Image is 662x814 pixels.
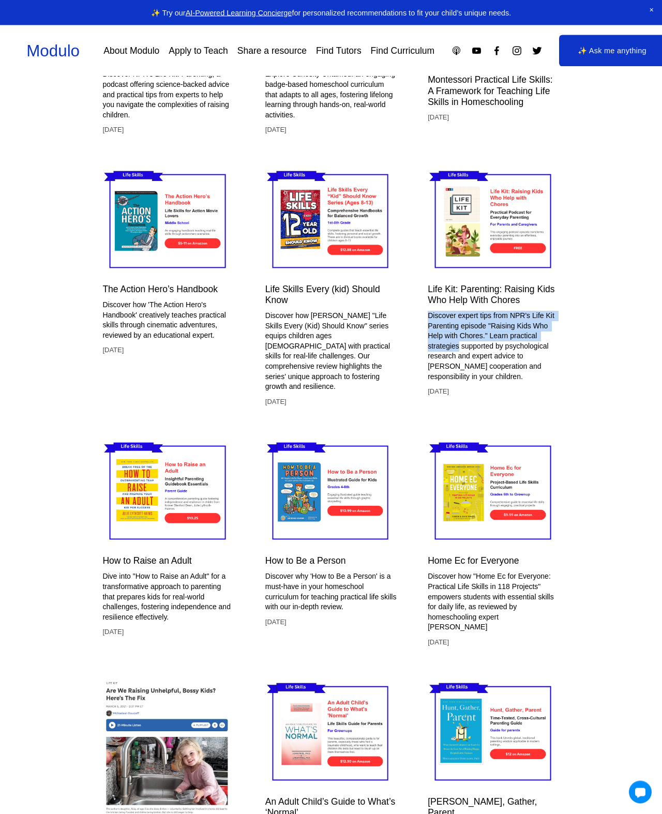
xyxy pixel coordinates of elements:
[428,167,559,277] img: Life Kit: Parenting: Raising Kids Who Help With Chores
[428,387,449,397] time: [DATE]
[265,398,287,407] time: [DATE]
[102,126,124,135] time: [DATE]
[265,556,346,566] a: How to Be a Person
[428,438,559,548] img: Home Ec for Everyone
[428,311,559,382] p: Discover expert tips from NPR's Life Kit Parenting episode "Raising Kids Who Help with Chores." L...
[428,638,449,647] time: [DATE]
[428,284,554,306] a: Life Kit: Parenting: Raising Kids Who Help With Chores
[532,46,543,56] a: Twitter
[428,556,519,566] a: Home Ec for Everyone
[102,70,234,120] p: Discover NPR's Life Kit: Parenting, a podcast offering science-backed advice and practical tips f...
[451,46,462,56] a: Apple Podcasts
[169,42,228,60] a: Apply to Teach
[371,42,435,60] a: Find Curriculum
[102,438,234,548] img: How to Raise an Adult
[103,42,159,60] a: About Modulo
[428,679,559,789] img: Hunt, Gather, Parent
[237,42,307,60] a: Share a resource
[428,113,449,123] time: [DATE]
[102,556,191,566] a: How to Raise an Adult
[102,346,124,355] time: [DATE]
[265,618,287,627] time: [DATE]
[491,46,502,56] a: Facebook
[265,70,397,120] p: Explore Curiosity Untamed: an engaging badge-based homeschool curriculum that adapts to all ages,...
[102,628,124,637] time: [DATE]
[265,126,287,135] time: [DATE]
[102,167,234,277] img: The Action Hero’s Handbook
[265,679,397,789] img: An Adult Child’s Guide to What’s ‘Normal’
[316,42,362,60] a: Find Tutors
[471,46,482,56] a: YouTube
[265,438,397,548] img: How to Be a Person
[265,311,397,393] p: Discover how [PERSON_NAME] "Life Skills Every (Kid) Should Know" series equips children ages [DEM...
[265,284,380,306] a: Life Skills Every (kid) Should Know
[102,300,234,341] p: Discover how 'The Action Hero's Handbook' creatively teaches practical skills through cinematic a...
[265,167,397,277] img: Life Skills Every (kid) Should Know
[428,572,559,633] p: Discover how "Home Ec for Everyone: Practical Life Skills in 118 Projects" empowers students with...
[26,42,80,60] a: Modulo
[102,572,234,623] p: Dive into "How to Raise an Adult" for a transformative approach to parenting that prepares kids f...
[511,46,522,56] a: Instagram
[428,75,552,107] a: Montessori Practical Life Skills: A Framework for Teaching Life Skills in Homeschooling
[102,284,218,295] a: The Action Hero’s Handbook
[265,572,397,612] p: Discover why 'How to Be a Person' is a must-have in your homeschool curriculum for teaching pract...
[186,9,292,17] a: AI-Powered Learning Concierge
